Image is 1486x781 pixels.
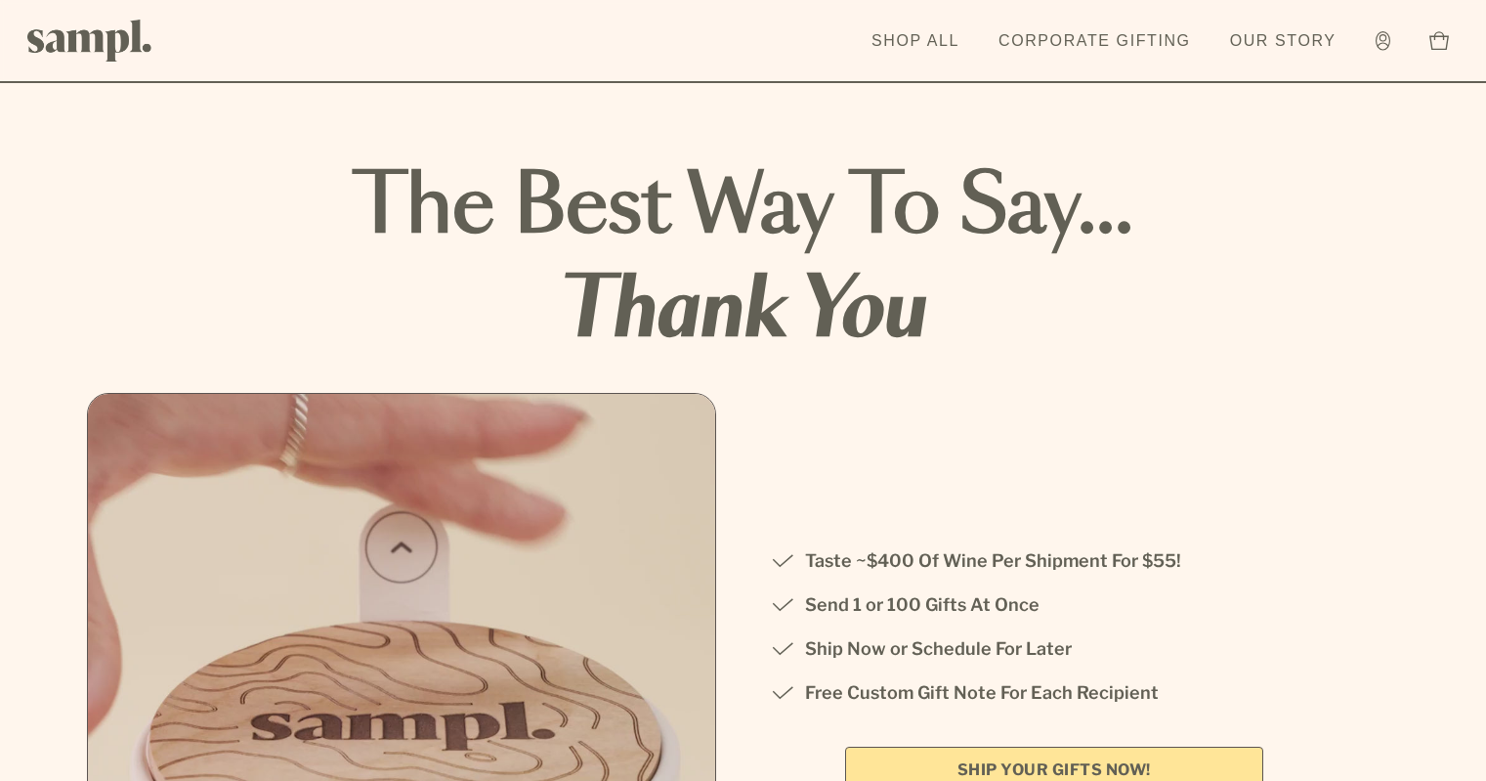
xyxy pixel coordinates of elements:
[771,634,1337,664] li: Ship Now or Schedule For Later
[771,546,1337,576] li: Taste ~$400 Of Wine Per Shipment For $55!
[1078,169,1133,247] span: ...
[771,590,1337,620] li: Send 1 or 100 Gifts At Once
[862,20,969,63] a: Shop All
[87,260,1400,364] strong: thank you
[353,169,1133,247] strong: The best way to say
[989,20,1201,63] a: Corporate Gifting
[27,20,152,62] img: Sampl logo
[1220,20,1346,63] a: Our Story
[771,678,1337,708] li: Free Custom Gift Note For Each Recipient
